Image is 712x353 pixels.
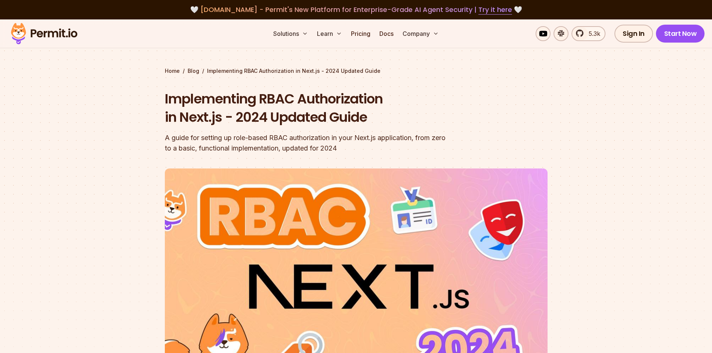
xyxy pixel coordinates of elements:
[478,5,512,15] a: Try it here
[200,5,512,14] span: [DOMAIN_NAME] - Permit's New Platform for Enterprise-Grade AI Agent Security |
[165,67,180,75] a: Home
[165,90,452,127] h1: Implementing RBAC Authorization in Next.js - 2024 Updated Guide
[165,67,548,75] div: / /
[314,26,345,41] button: Learn
[571,26,605,41] a: 5.3k
[400,26,442,41] button: Company
[376,26,397,41] a: Docs
[7,21,81,46] img: Permit logo
[348,26,373,41] a: Pricing
[270,26,311,41] button: Solutions
[188,67,199,75] a: Blog
[165,133,452,154] div: A guide for setting up role-based RBAC authorization in your Next.js application, from zero to a ...
[18,4,694,15] div: 🤍 🤍
[614,25,653,43] a: Sign In
[584,29,600,38] span: 5.3k
[656,25,705,43] a: Start Now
